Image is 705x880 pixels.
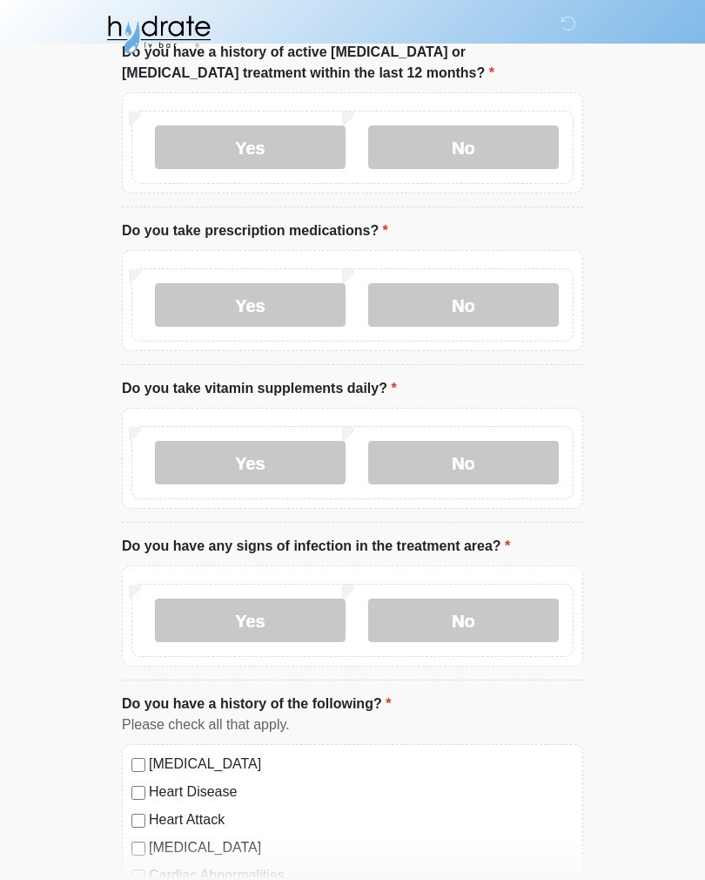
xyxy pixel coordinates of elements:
[104,13,212,57] img: Hydrate IV Bar - Fort Collins Logo
[122,694,391,715] label: Do you have a history of the following?
[131,787,145,801] input: Heart Disease
[368,599,559,643] label: No
[122,379,397,400] label: Do you take vitamin supplements daily?
[155,599,346,643] label: Yes
[149,755,574,775] label: [MEDICAL_DATA]
[155,442,346,485] label: Yes
[122,221,388,242] label: Do you take prescription medications?
[131,759,145,773] input: [MEDICAL_DATA]
[368,284,559,328] label: No
[155,284,346,328] label: Yes
[131,815,145,829] input: Heart Attack
[131,843,145,856] input: [MEDICAL_DATA]
[122,715,583,736] div: Please check all that apply.
[149,838,574,859] label: [MEDICAL_DATA]
[149,782,574,803] label: Heart Disease
[368,442,559,485] label: No
[368,126,559,170] label: No
[122,537,510,558] label: Do you have any signs of infection in the treatment area?
[155,126,346,170] label: Yes
[149,810,574,831] label: Heart Attack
